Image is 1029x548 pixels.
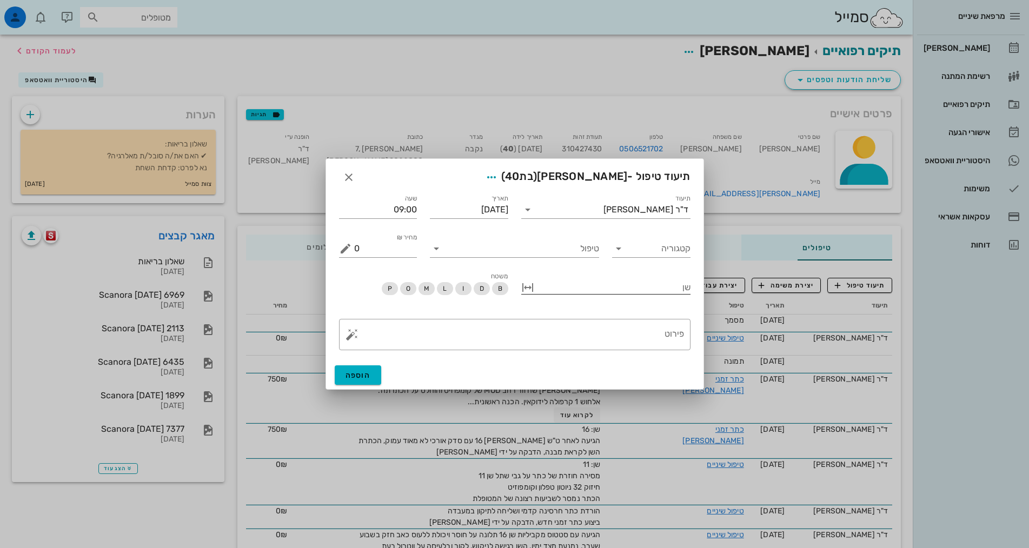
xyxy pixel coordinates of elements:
div: תיעודד"ר [PERSON_NAME] [521,201,691,218]
span: L [443,282,447,295]
span: M [423,282,429,295]
button: הוספה [335,365,382,385]
span: D [479,282,483,295]
span: הוספה [346,371,371,380]
span: B [497,282,502,295]
button: מחיר ₪ appended action [339,242,352,255]
label: תאריך [491,195,508,203]
span: תיעוד טיפול - [482,168,691,187]
span: [PERSON_NAME] [537,170,627,183]
label: מחיר ₪ [397,233,417,242]
label: שעה [405,195,417,203]
span: (בת ) [501,170,537,183]
label: תיעוד [675,195,691,203]
span: P [387,282,391,295]
span: משטח [491,272,508,280]
span: 40 [505,170,520,183]
div: ד"ר [PERSON_NAME] [603,205,688,215]
span: O [406,282,410,295]
span: I [462,282,464,295]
